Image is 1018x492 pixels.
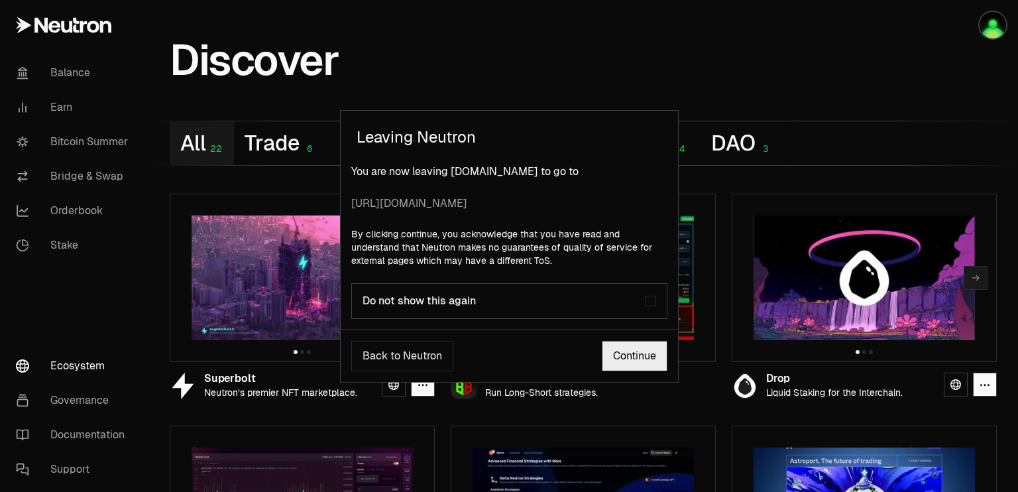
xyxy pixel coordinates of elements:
button: Back to Neutron [351,341,453,371]
button: Do not show this again [646,296,656,306]
div: Do not show this again [363,294,646,308]
p: By clicking continue, you acknowledge that you have read and understand that Neutron makes no gua... [351,227,667,267]
h2: Leaving Neutron [341,111,678,164]
a: Continue [602,341,667,371]
p: You are now leaving [DOMAIN_NAME] to go to [351,164,667,212]
span: [URL][DOMAIN_NAME] [351,196,667,212]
